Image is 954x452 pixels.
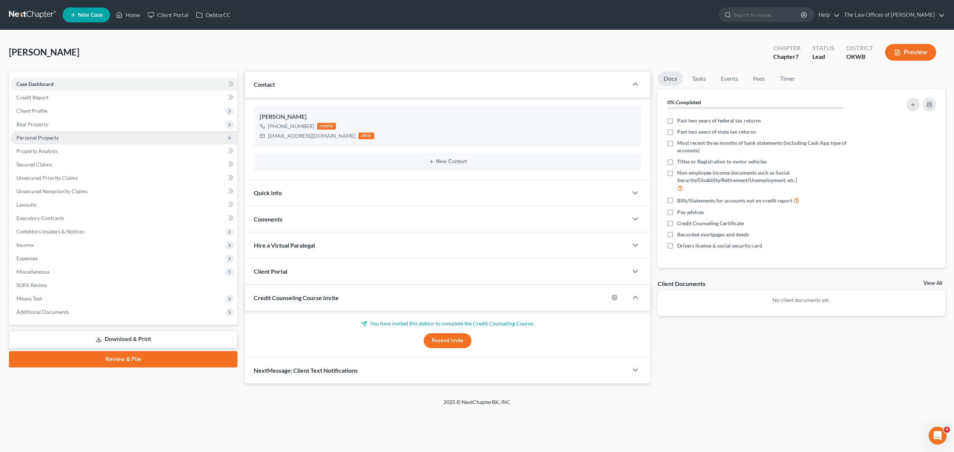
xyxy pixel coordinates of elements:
span: Drivers license & social security card [677,242,762,249]
a: Review & File [9,351,237,367]
span: Case Dashboard [16,81,54,87]
span: Lawsuits [16,201,37,208]
a: SOFA Review [10,278,237,292]
span: Client Portal [254,268,287,275]
span: Most recent three months of bank statements (including Cash App type of accounts) [677,139,867,154]
span: Secured Claims [16,161,52,168]
a: Timer [774,71,801,86]
span: Titles or Registration to motor vehicles [677,158,767,165]
span: NextMessage: Client Text Notifications [254,367,358,374]
span: Contact [254,81,275,88]
div: mobile [317,123,336,130]
div: other [358,133,374,139]
p: No client documents yet. [664,296,939,304]
span: Income [16,242,34,248]
button: Preview [885,44,936,61]
div: Chapter [773,44,800,52]
a: View All [923,281,942,286]
div: [PERSON_NAME] [260,112,635,121]
div: Chapter [773,52,800,61]
span: Client Profile [16,108,47,114]
strong: 0% Completed [667,99,701,105]
p: You have invited this debtor to complete the Credit Counseling Course. [254,320,641,327]
span: Non-employee income documents such as Social Security/Disability/Retirement/Unemployment, etc.) [677,169,867,184]
a: Help [815,8,840,22]
a: Client Portal [144,8,192,22]
span: Hire a Virtual Paralegal [254,242,315,249]
span: Past two years of state tax returns [677,128,756,136]
a: Events [715,71,744,86]
div: 2025 © NextChapterBK, INC [265,398,689,412]
a: Credit Report [10,91,237,104]
span: Quick Info [254,189,282,196]
span: Unsecured Priority Claims [16,175,78,181]
iframe: Intercom live chat [929,427,947,445]
a: Unsecured Priority Claims [10,171,237,185]
div: [EMAIL_ADDRESS][DOMAIN_NAME] [268,132,356,140]
a: Tasks [686,71,712,86]
div: Client Documents [658,280,705,287]
a: Home [112,8,144,22]
button: New Contact [260,159,635,165]
span: Property Analysis [16,148,58,154]
a: Lawsuits [10,198,237,211]
div: District [846,44,873,52]
span: Pay advices [677,209,704,216]
span: Codebtors Insiders & Notices [16,228,84,235]
span: Credit Report [16,94,48,101]
div: [PHONE_NUMBER] [268,122,314,130]
span: Recorded mortgages and deeds [677,231,749,238]
span: Credit Counseling Certificate [677,220,744,227]
a: Fees [747,71,771,86]
span: Bills/Statements for accounts not on credit report [677,197,792,204]
input: Search by name... [734,8,802,22]
span: Executory Contracts [16,215,64,221]
a: Executory Contracts [10,211,237,225]
span: Real Property [16,121,48,127]
span: New Case [78,12,103,18]
span: 7 [795,53,799,60]
a: Case Dashboard [10,77,237,91]
div: Lead [812,52,834,61]
a: DebtorCC [192,8,234,22]
a: Secured Claims [10,158,237,171]
span: Additional Documents [16,309,69,315]
span: Credit Counseling Course Invite [254,294,339,301]
a: Unsecured Nonpriority Claims [10,185,237,198]
a: Property Analysis [10,144,237,158]
div: OKWB [846,52,873,61]
span: Expenses [16,255,38,261]
span: Past two years of federal tax returns [677,117,761,124]
a: Download & Print [9,331,237,348]
span: SOFA Review [16,282,47,288]
a: Docs [658,71,683,86]
span: Personal Property [16,134,59,141]
button: Resend Invite [424,333,471,348]
span: 4 [944,427,950,433]
span: Unsecured Nonpriority Claims [16,188,88,194]
span: [PERSON_NAME] [9,47,79,57]
span: Comments [254,216,282,223]
span: Miscellaneous [16,268,50,275]
span: Means Test [16,295,42,302]
a: The Law Offices of [PERSON_NAME] [840,8,945,22]
div: Status [812,44,834,52]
